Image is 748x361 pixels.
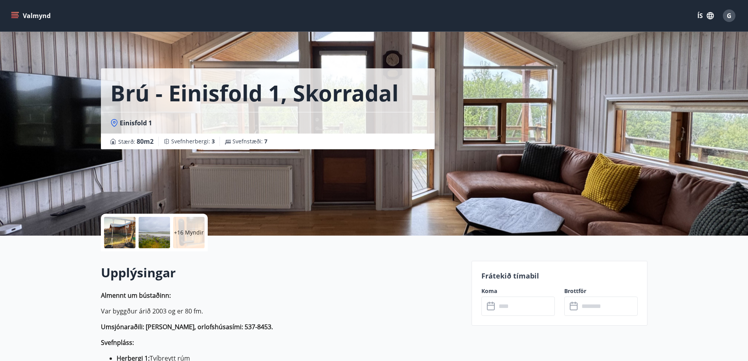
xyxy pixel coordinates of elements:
span: 7 [264,137,267,145]
span: Einisfold 1 [120,119,152,127]
strong: Umsjónaraðili: [PERSON_NAME], orlofshúsasími: 537-8453. [101,323,273,331]
button: ÍS [693,9,718,23]
label: Koma [481,287,555,295]
button: G [720,6,739,25]
span: Svefnherbergi : [171,137,215,145]
span: 80 m2 [137,137,154,146]
span: G [727,11,732,20]
span: 3 [212,137,215,145]
p: +16 Myndir [174,229,204,236]
span: Stærð : [118,137,154,146]
h2: Upplýsingar [101,264,462,281]
strong: Svefnpláss: [101,338,134,347]
p: Var byggður árið 2003 og er 80 fm. [101,306,462,316]
span: Svefnstæði : [232,137,267,145]
p: Frátekið tímabil [481,271,638,281]
button: menu [9,9,54,23]
strong: Almennt um bústaðinn: [101,291,171,300]
label: Brottför [564,287,638,295]
h1: Brú - Einisfold 1, Skorradal [110,78,399,108]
